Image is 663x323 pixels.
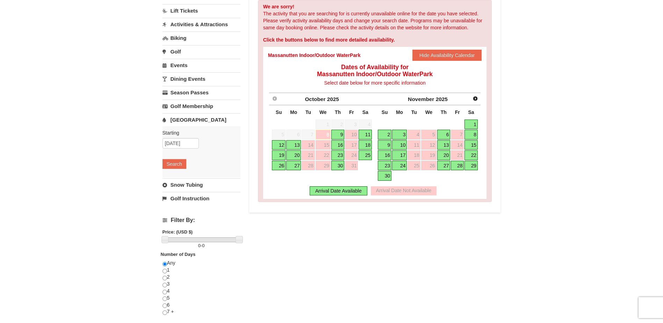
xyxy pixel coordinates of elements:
a: 22 [316,150,331,160]
a: 8 [316,130,331,139]
a: 26 [421,161,436,171]
span: 0 [198,243,201,248]
a: Season Passes [163,86,240,99]
a: 1 [464,120,478,129]
a: 25 [359,150,372,160]
a: 15 [464,140,478,150]
label: - [163,242,240,249]
span: Tuesday [411,109,417,115]
a: 24 [392,161,407,171]
a: 12 [272,140,286,150]
h4: Filter By: [163,217,240,223]
a: 16 [378,150,391,160]
div: Massanutten Indoor/Outdoor WaterPark [268,52,361,59]
a: 26 [272,161,286,171]
span: 1 [316,120,331,129]
span: 2 [331,120,345,129]
a: 8 [464,130,478,139]
h4: Dates of Availability for Massanutten Indoor/Outdoor WaterPark [268,64,482,78]
span: 6 [286,130,301,139]
a: 18 [359,140,372,150]
a: Prev [270,94,280,103]
a: 9 [331,130,345,139]
a: 3 [392,130,407,139]
button: Hide Availability Calendar [412,50,482,61]
span: Tuesday [305,109,311,115]
a: 10 [345,130,358,139]
span: Next [473,96,478,101]
span: 4 [359,120,372,129]
a: 30 [331,161,345,171]
span: 7 [302,130,315,139]
span: Wednesday [319,109,327,115]
a: Golf Membership [163,100,240,113]
span: November [408,96,434,102]
span: Saturday [468,109,474,115]
span: Sunday [276,109,282,115]
a: 21 [451,150,464,160]
span: Friday [349,109,354,115]
span: Monday [290,109,297,115]
a: 9 [378,140,391,150]
a: Golf [163,45,240,58]
div: Click the buttons below to find more detailed availability. [263,36,487,43]
a: 6 [437,130,451,139]
a: Next [470,94,480,103]
a: 20 [286,150,301,160]
a: 5 [421,130,436,139]
a: 13 [286,140,301,150]
div: Arrival Date Available [310,186,367,195]
span: Saturday [362,109,368,115]
span: 2025 [327,96,339,102]
a: Dining Events [163,72,240,85]
span: Thursday [335,109,341,115]
a: 30 [378,171,391,181]
a: 10 [392,140,407,150]
span: 2025 [436,96,448,102]
span: 3 [345,120,358,129]
a: 17 [392,150,407,160]
a: 4 [408,130,420,139]
a: Snow Tubing [163,178,240,191]
a: 24 [345,150,358,160]
span: 5 [272,130,286,139]
span: Wednesday [425,109,433,115]
a: 19 [421,150,436,160]
a: 21 [302,150,315,160]
a: 7 [451,130,464,139]
a: 28 [302,161,315,171]
strong: We are sorry! [263,4,294,9]
a: 18 [408,150,420,160]
div: Any 1 2 3 4 5 6 7 + [163,260,240,322]
span: October [305,96,325,102]
a: 11 [408,140,420,150]
span: Select date below for more specific information [324,80,425,86]
button: Search [163,159,186,169]
strong: Number of Days [161,252,196,257]
a: 15 [316,140,331,150]
span: Monday [396,109,403,115]
span: Friday [455,109,460,115]
a: 20 [437,150,451,160]
a: 27 [286,161,301,171]
span: 0 [202,243,204,248]
label: Starting [163,129,235,136]
a: Events [163,59,240,72]
a: 11 [359,130,372,139]
a: Activities & Attractions [163,18,240,31]
a: 23 [331,150,345,160]
a: [GEOGRAPHIC_DATA] [163,113,240,126]
strong: Price: (USD $) [163,229,193,235]
div: Arrival Date Not Available [371,186,437,195]
a: 12 [421,140,436,150]
a: 14 [451,140,464,150]
a: 2 [378,130,391,139]
a: 22 [464,150,478,160]
a: Lift Tickets [163,4,240,17]
a: 29 [316,161,331,171]
span: Prev [272,96,278,101]
a: 31 [345,161,358,171]
span: Thursday [441,109,447,115]
a: 14 [302,140,315,150]
a: 23 [378,161,391,171]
